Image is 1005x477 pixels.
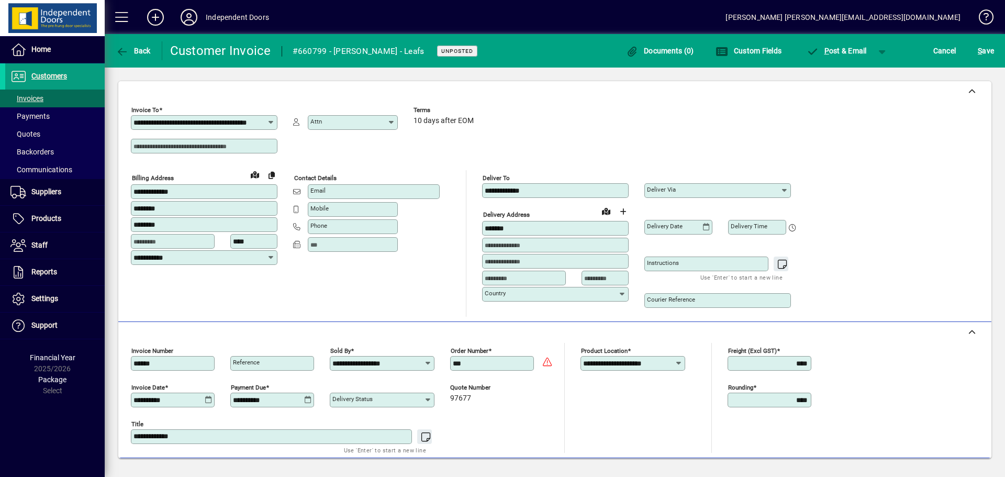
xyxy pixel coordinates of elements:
[310,205,329,212] mat-label: Mobile
[131,106,159,114] mat-label: Invoice To
[975,41,997,60] button: Save
[105,41,162,60] app-page-header-button: Back
[31,187,61,196] span: Suppliers
[485,290,506,297] mat-label: Country
[933,42,956,59] span: Cancel
[31,214,61,223] span: Products
[647,223,683,230] mat-label: Delivery date
[113,41,153,60] button: Back
[10,130,40,138] span: Quotes
[615,203,631,220] button: Choose address
[5,143,105,161] a: Backorders
[31,268,57,276] span: Reports
[172,8,206,27] button: Profile
[483,174,510,182] mat-label: Deliver To
[30,353,75,362] span: Financial Year
[728,347,777,354] mat-label: Freight (excl GST)
[38,375,66,384] span: Package
[31,241,48,249] span: Staff
[700,271,783,283] mat-hint: Use 'Enter' to start a new line
[806,47,867,55] span: ost & Email
[293,43,425,60] div: #660799 - [PERSON_NAME] - Leafs
[5,313,105,339] a: Support
[978,47,982,55] span: S
[310,222,327,229] mat-label: Phone
[5,259,105,285] a: Reports
[31,294,58,303] span: Settings
[131,384,165,391] mat-label: Invoice date
[978,42,994,59] span: ave
[713,41,784,60] button: Custom Fields
[31,72,67,80] span: Customers
[824,47,829,55] span: P
[10,148,54,156] span: Backorders
[5,107,105,125] a: Payments
[5,37,105,63] a: Home
[647,259,679,267] mat-label: Instructions
[451,347,488,354] mat-label: Order number
[310,187,326,194] mat-label: Email
[131,420,143,428] mat-label: Title
[414,117,474,125] span: 10 days after EOM
[10,94,43,103] span: Invoices
[716,47,781,55] span: Custom Fields
[581,347,628,354] mat-label: Product location
[5,90,105,107] a: Invoices
[5,286,105,312] a: Settings
[310,118,322,125] mat-label: Attn
[931,41,959,60] button: Cancel
[116,47,151,55] span: Back
[10,112,50,120] span: Payments
[971,2,992,36] a: Knowledge Base
[725,9,961,26] div: [PERSON_NAME] [PERSON_NAME][EMAIL_ADDRESS][DOMAIN_NAME]
[5,125,105,143] a: Quotes
[450,384,513,391] span: Quote number
[344,444,426,456] mat-hint: Use 'Enter' to start a new line
[5,232,105,259] a: Staff
[728,384,753,391] mat-label: Rounding
[332,395,373,403] mat-label: Delivery status
[5,179,105,205] a: Suppliers
[623,41,697,60] button: Documents (0)
[801,41,872,60] button: Post & Email
[139,8,172,27] button: Add
[31,321,58,329] span: Support
[731,223,767,230] mat-label: Delivery time
[206,9,269,26] div: Independent Doors
[131,347,173,354] mat-label: Invoice number
[5,206,105,232] a: Products
[233,359,260,366] mat-label: Reference
[626,47,694,55] span: Documents (0)
[450,394,471,403] span: 97677
[5,161,105,179] a: Communications
[263,167,280,183] button: Copy to Delivery address
[330,347,351,354] mat-label: Sold by
[647,296,695,303] mat-label: Courier Reference
[414,107,476,114] span: Terms
[647,186,676,193] mat-label: Deliver via
[10,165,72,174] span: Communications
[441,48,473,54] span: Unposted
[31,45,51,53] span: Home
[170,42,271,59] div: Customer Invoice
[231,384,266,391] mat-label: Payment due
[598,203,615,219] a: View on map
[247,166,263,183] a: View on map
